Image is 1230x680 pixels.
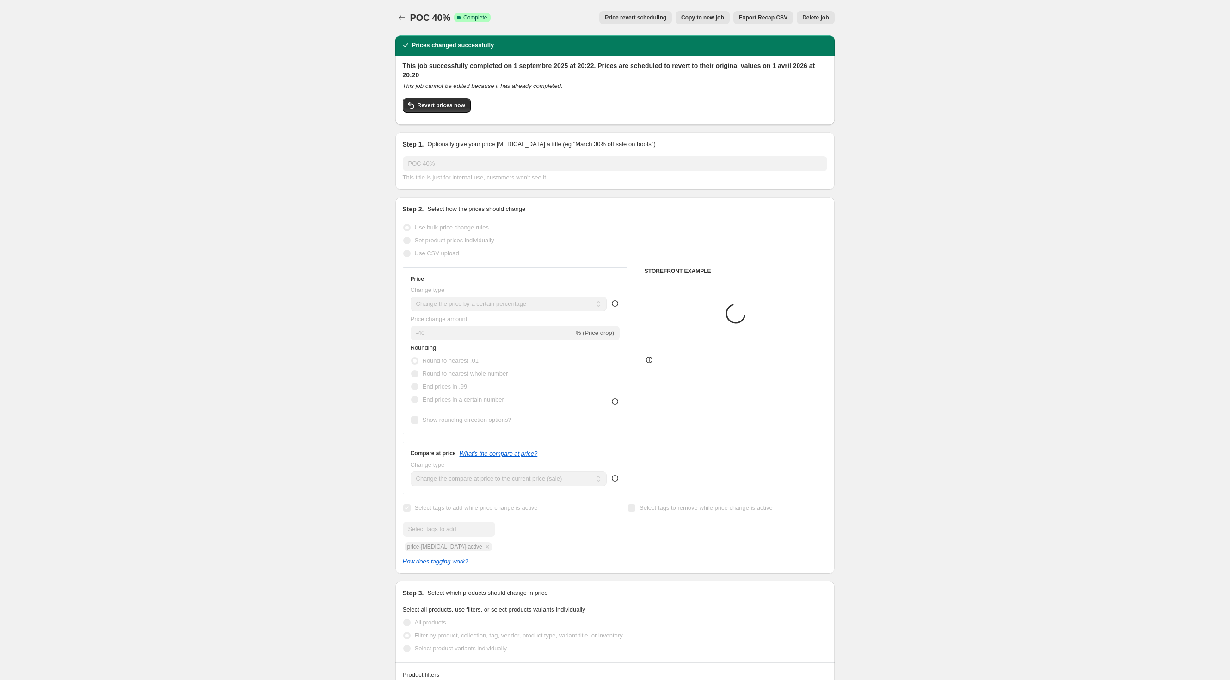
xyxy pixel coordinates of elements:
h2: Step 3. [403,588,424,598]
span: Use CSV upload [415,250,459,257]
input: 30% off holiday sale [403,156,827,171]
h2: Step 2. [403,204,424,214]
h2: Prices changed successfully [412,41,494,50]
h6: STOREFRONT EXAMPLE [645,267,827,275]
span: All products [415,619,446,626]
h2: This job successfully completed on 1 septembre 2025 at 20:22. Prices are scheduled to revert to t... [403,61,827,80]
span: Delete job [802,14,829,21]
span: Rounding [411,344,437,351]
span: Complete [463,14,487,21]
span: Revert prices now [418,102,465,109]
span: Select tags to remove while price change is active [640,504,773,511]
div: help [610,299,620,308]
span: Change type [411,286,445,293]
span: Select tags to add while price change is active [415,504,538,511]
button: Copy to new job [676,11,730,24]
p: Select which products should change in price [427,588,547,598]
span: Copy to new job [681,14,724,21]
span: Price revert scheduling [605,14,666,21]
span: Export Recap CSV [739,14,787,21]
button: Price change jobs [395,11,408,24]
h2: Step 1. [403,140,424,149]
p: Optionally give your price [MEDICAL_DATA] a title (eg "March 30% off sale on boots") [427,140,655,149]
span: Show rounding direction options? [423,416,511,423]
i: This job cannot be edited because it has already completed. [403,82,563,89]
a: How does tagging work? [403,558,468,565]
button: Revert prices now [403,98,471,113]
div: help [610,474,620,483]
input: Select tags to add [403,522,495,537]
span: Price change amount [411,315,467,322]
span: Round to nearest .01 [423,357,479,364]
span: Round to nearest whole number [423,370,508,377]
div: Product filters [403,670,827,680]
span: End prices in .99 [423,383,467,390]
span: Select product variants individually [415,645,507,652]
span: POC 40% [410,12,451,23]
span: End prices in a certain number [423,396,504,403]
span: Filter by product, collection, tag, vendor, product type, variant title, or inventory [415,632,623,639]
span: Change type [411,461,445,468]
button: Export Recap CSV [733,11,793,24]
span: Select all products, use filters, or select products variants individually [403,606,585,613]
button: Delete job [797,11,834,24]
span: % (Price drop) [576,329,614,336]
h3: Compare at price [411,450,456,457]
input: -15 [411,326,574,340]
span: This title is just for internal use, customers won't see it [403,174,546,181]
span: Use bulk price change rules [415,224,489,231]
button: What's the compare at price? [460,450,538,457]
span: Set product prices individually [415,237,494,244]
button: Price revert scheduling [599,11,672,24]
p: Select how the prices should change [427,204,525,214]
h3: Price [411,275,424,283]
